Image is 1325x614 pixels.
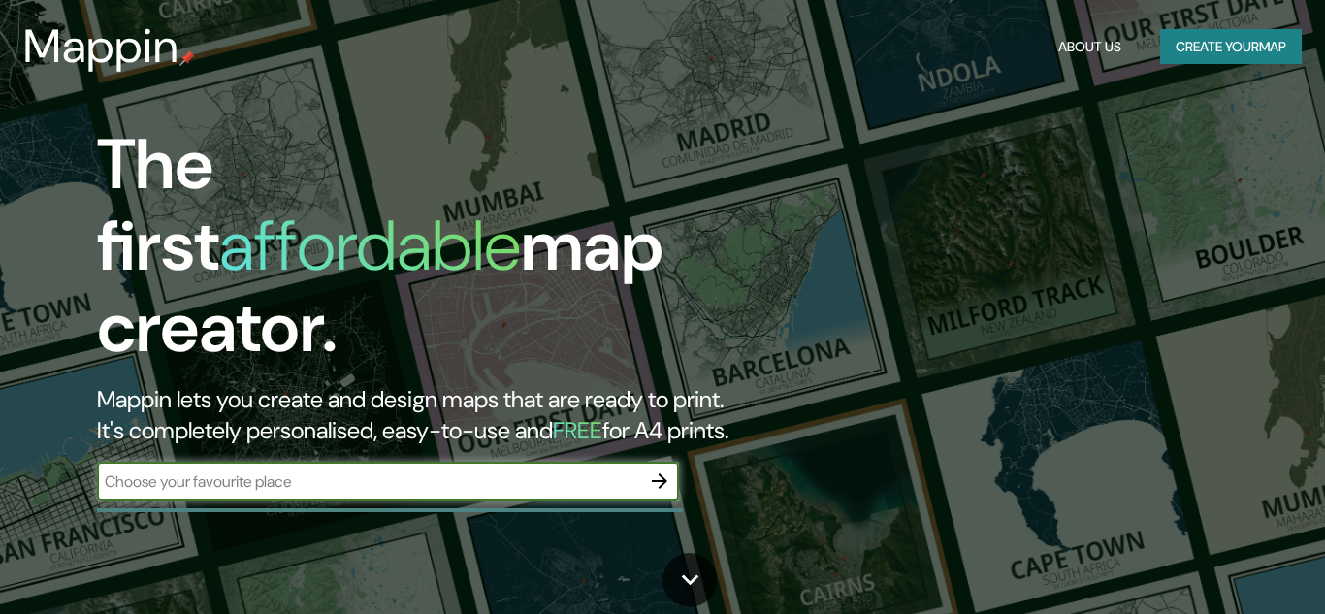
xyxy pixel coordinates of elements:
[179,50,195,66] img: mappin-pin
[97,124,759,384] h1: The first map creator.
[1160,29,1302,65] button: Create yourmap
[1152,538,1304,593] iframe: Help widget launcher
[97,384,759,446] h2: Mappin lets you create and design maps that are ready to print. It's completely personalised, eas...
[23,19,179,74] h3: Mappin
[97,470,640,493] input: Choose your favourite place
[553,415,602,445] h5: FREE
[1050,29,1129,65] button: About Us
[219,201,521,291] h1: affordable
